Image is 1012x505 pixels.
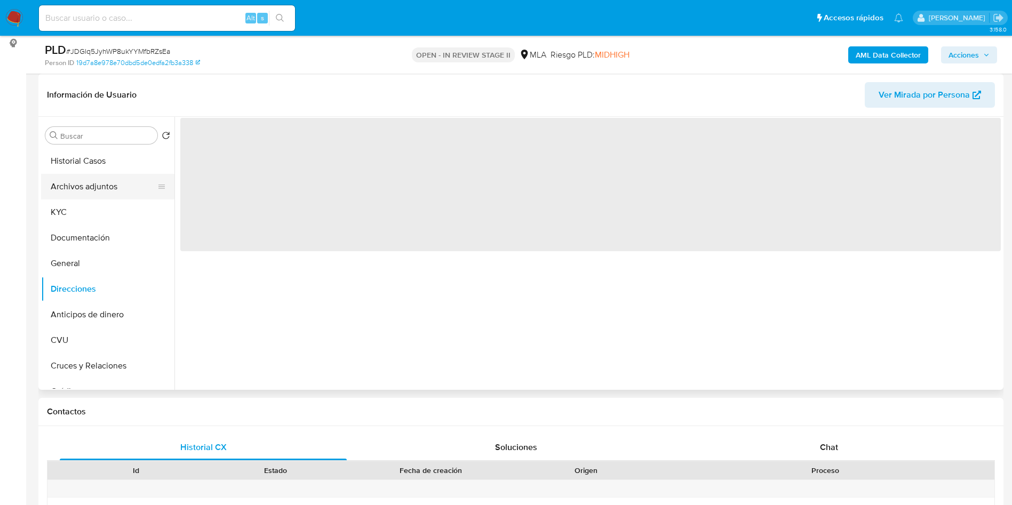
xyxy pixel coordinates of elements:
p: OPEN - IN REVIEW STAGE II [412,47,515,62]
div: Origen [524,465,649,476]
p: yesica.facco@mercadolibre.com [929,13,989,23]
b: AML Data Collector [856,46,921,63]
span: Chat [820,441,838,453]
button: Archivos adjuntos [41,174,166,199]
b: Person ID [45,58,74,68]
div: Fecha de creación [353,465,509,476]
input: Buscar usuario o caso... [39,11,295,25]
button: Anticipos de dinero [41,302,174,327]
button: Volver al orden por defecto [162,131,170,143]
button: Direcciones [41,276,174,302]
button: search-icon [269,11,291,26]
span: MIDHIGH [595,49,629,61]
button: Créditos [41,379,174,404]
a: 19d7a8e978e70dbd5de0edfa2fb3a338 [76,58,200,68]
span: 3.158.0 [990,25,1007,34]
div: MLA [519,49,546,61]
span: # JDGlq5JyhWP8ukYYMfbRZsEa [66,46,170,57]
button: CVU [41,327,174,353]
h1: Contactos [47,406,995,417]
a: Notificaciones [894,13,903,22]
span: ‌ [180,118,1001,251]
button: Documentación [41,225,174,251]
div: Proceso [664,465,987,476]
button: Ver Mirada por Persona [865,82,995,108]
button: AML Data Collector [848,46,928,63]
span: Acciones [949,46,979,63]
span: Riesgo PLD: [551,49,629,61]
div: Id [74,465,198,476]
button: General [41,251,174,276]
button: Historial Casos [41,148,174,174]
button: Buscar [50,131,58,140]
input: Buscar [60,131,153,141]
a: Salir [993,12,1004,23]
div: Estado [213,465,338,476]
span: Historial CX [180,441,227,453]
button: Cruces y Relaciones [41,353,174,379]
span: Ver Mirada por Persona [879,82,970,108]
span: s [261,13,264,23]
span: Alt [246,13,255,23]
span: Accesos rápidos [824,12,883,23]
b: PLD [45,41,66,58]
span: Soluciones [495,441,537,453]
button: Acciones [941,46,997,63]
h1: Información de Usuario [47,90,137,100]
button: KYC [41,199,174,225]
